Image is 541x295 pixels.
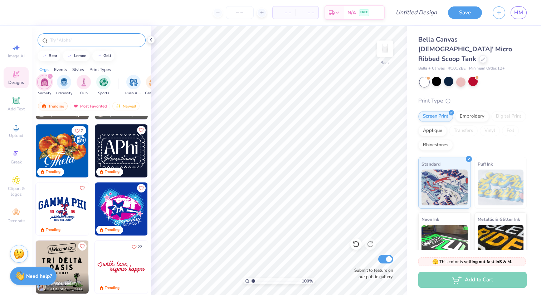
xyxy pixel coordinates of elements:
[418,66,445,72] span: Bella + Canvas
[8,80,24,85] span: Designs
[105,285,120,291] div: Trending
[448,66,466,72] span: # 1012BE
[514,9,523,17] span: HM
[95,182,148,235] img: 62b1e9ac-b064-4fc8-8a9c-6a5242380643
[469,66,505,72] span: Minimum Order: 12 +
[47,281,77,286] span: [PERSON_NAME]
[54,66,67,73] div: Events
[478,225,524,261] img: Metallic & Glitter Ink
[8,106,25,112] span: Add Text
[350,267,393,280] label: Submit to feature on our public gallery.
[46,227,60,233] div: Trending
[63,51,90,61] button: lemon
[418,111,453,122] div: Screen Print
[49,54,57,58] div: bear
[380,60,390,66] div: Back
[56,75,72,96] button: filter button
[421,225,468,261] img: Neon Ink
[511,6,527,19] a: HM
[60,78,68,86] img: Fraternity Image
[418,35,512,63] span: Bella Canvas [DEMOGRAPHIC_DATA]' Micro Ribbed Scoop Tank
[38,51,60,61] button: bear
[491,111,526,122] div: Digital Print
[478,215,520,223] span: Metallic & Glitter Ink
[37,75,52,96] div: filter for Sorority
[26,273,52,280] strong: Need help?
[98,91,109,96] span: Sports
[138,245,142,249] span: 22
[73,104,79,109] img: most_fav.gif
[418,97,527,105] div: Print Type
[77,75,91,96] div: filter for Club
[147,124,200,177] img: 95ef838a-a585-4c4d-af9c-d02604e6401c
[37,75,52,96] button: filter button
[96,54,102,58] img: trend_line.gif
[72,66,84,73] div: Styles
[277,9,291,16] span: – –
[49,37,141,44] input: Try "Alpha"
[36,241,89,294] img: cee4da41-1f8f-42c6-aeaa-44c9a9b8bb14
[96,75,111,96] div: filter for Sports
[149,78,157,86] img: Game Day Image
[112,102,140,110] div: Newest
[9,133,23,138] span: Upload
[81,129,83,133] span: 7
[4,186,29,197] span: Clipart & logos
[88,182,141,235] img: 1e642197-66ae-4de0-b84e-d2f538ac3dbe
[130,78,138,86] img: Rush & Bid Image
[92,51,114,61] button: golf
[478,160,493,168] span: Puff Ink
[36,182,89,235] img: 0e6580e9-d52d-4d22-8435-f54e814e3b15
[478,170,524,205] img: Puff Ink
[41,104,47,109] img: trending.gif
[99,78,108,86] img: Sports Image
[378,42,392,56] img: Back
[78,184,87,192] button: Like
[80,91,88,96] span: Club
[37,282,46,291] img: Avatar
[145,75,161,96] div: filter for Game Day
[390,5,443,20] input: Untitled Design
[74,54,87,58] div: lemon
[448,6,482,19] button: Save
[38,91,51,96] span: Sorority
[480,125,500,136] div: Vinyl
[145,91,161,96] span: Game Day
[103,54,111,58] div: golf
[72,126,86,135] button: Like
[226,6,254,19] input: – –
[42,54,47,58] img: trend_line.gif
[125,91,142,96] span: Rush & Bid
[8,218,25,224] span: Decorate
[88,241,141,294] img: 8326ffd1-22df-4e2f-a92e-b502021a2864
[67,54,73,58] img: trend_line.gif
[125,75,142,96] div: filter for Rush & Bid
[95,124,148,177] img: 31432bec-9d04-4367-a1bf-431e9e100e59
[56,75,72,96] div: filter for Fraternity
[302,278,313,284] span: 100 %
[88,124,141,177] img: f22b6edb-555b-47a9-89ed-0dd391bfae4f
[137,126,146,134] button: Like
[46,169,60,175] div: Trending
[418,140,453,151] div: Rhinestones
[421,160,440,168] span: Standard
[347,9,356,16] span: N/A
[56,91,72,96] span: Fraternity
[39,66,49,73] div: Orgs
[137,184,146,192] button: Like
[95,241,148,294] img: 9df6a03c-bc40-4ae5-b1d8-6bdbd844fa7c
[78,242,87,251] button: Like
[105,169,120,175] div: Trending
[70,102,110,110] div: Most Favorited
[147,182,200,235] img: 930570ec-6ee7-422f-88b8-7ed139fa3abf
[80,78,88,86] img: Club Image
[464,259,511,265] strong: selling out fast in S & M
[145,75,161,96] button: filter button
[502,125,519,136] div: Foil
[11,159,22,165] span: Greek
[36,124,89,177] img: 8659caeb-cee5-4a4c-bd29-52ea2f761d42
[128,242,145,252] button: Like
[105,227,120,233] div: Trending
[432,258,438,265] span: 🫣
[96,75,111,96] button: filter button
